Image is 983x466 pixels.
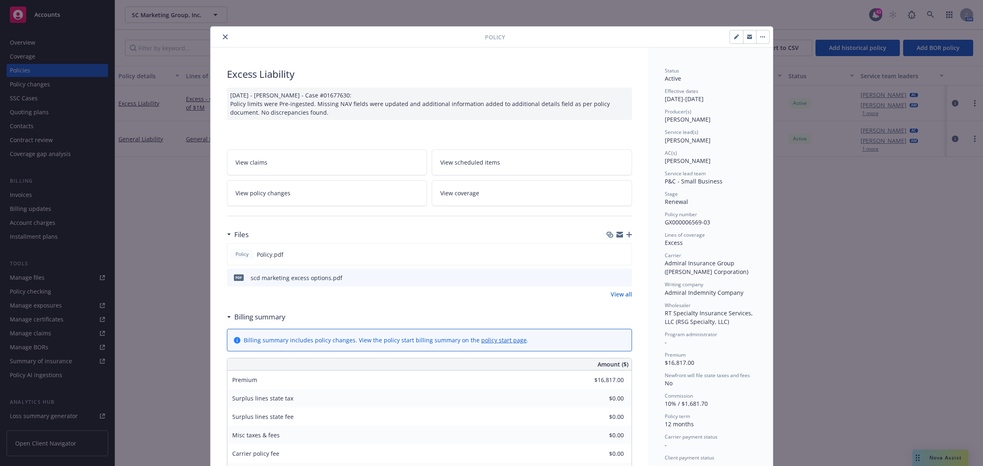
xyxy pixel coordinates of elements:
[621,274,629,282] button: preview file
[665,420,694,428] span: 12 months
[665,454,714,461] span: Client payment status
[665,115,711,123] span: [PERSON_NAME]
[665,218,710,226] span: GX000006569-03
[665,177,723,185] span: P&C - Small Business
[665,351,686,358] span: Premium
[440,189,479,197] span: View coverage
[575,411,629,423] input: 0.00
[608,274,615,282] button: download file
[665,67,679,74] span: Status
[665,157,711,165] span: [PERSON_NAME]
[665,198,688,206] span: Renewal
[665,231,705,238] span: Lines of coverage
[608,250,614,259] button: download file
[665,379,673,387] span: No
[665,392,693,399] span: Commission
[598,360,628,369] span: Amount ($)
[257,250,283,259] span: Policy.pdf
[440,158,500,167] span: View scheduled items
[575,392,629,405] input: 0.00
[665,259,748,276] span: Admiral Insurance Group ([PERSON_NAME] Corporation)
[432,180,632,206] a: View coverage
[432,149,632,175] a: View scheduled items
[665,359,694,366] span: $16,817.00
[665,338,667,346] span: -
[611,290,632,299] a: View all
[251,274,342,282] div: scd marketing excess options.pdf
[665,211,697,218] span: Policy number
[232,394,293,402] span: Surplus lines state tax
[575,429,629,441] input: 0.00
[665,88,698,95] span: Effective dates
[227,180,427,206] a: View policy changes
[665,170,706,177] span: Service lead team
[234,251,250,258] span: Policy
[232,413,294,421] span: Surplus lines state fee
[665,309,754,326] span: RT Specialty Insurance Services, LLC (RSG Specialty, LLC)
[665,413,690,420] span: Policy term
[665,129,698,136] span: Service lead(s)
[227,88,632,120] div: [DATE] - [PERSON_NAME] - Case #01677630: Policy limits were Pre-ingested. Missing NAV fields were...
[665,88,757,103] div: [DATE] - [DATE]
[665,372,750,379] span: Newfront will file state taxes and fees
[665,433,718,440] span: Carrier payment status
[244,336,528,344] div: Billing summary includes policy changes. View the policy start billing summary on the .
[485,33,505,41] span: Policy
[665,75,681,82] span: Active
[227,67,632,81] div: Excess Liability
[575,374,629,386] input: 0.00
[665,252,681,259] span: Carrier
[227,312,285,322] div: Billing summary
[665,190,678,197] span: Stage
[665,281,703,288] span: Writing company
[665,289,743,296] span: Admiral Indemnity Company
[665,136,711,144] span: [PERSON_NAME]
[232,450,279,457] span: Carrier policy fee
[232,376,257,384] span: Premium
[621,250,628,259] button: preview file
[234,229,249,240] h3: Files
[227,149,427,175] a: View claims
[232,431,280,439] span: Misc taxes & fees
[234,274,244,281] span: pdf
[481,336,527,344] a: policy start page
[227,229,249,240] div: Files
[665,441,667,449] span: -
[575,448,629,460] input: 0.00
[665,149,677,156] span: AC(s)
[234,312,285,322] h3: Billing summary
[665,108,691,115] span: Producer(s)
[665,331,717,338] span: Program administrator
[665,238,757,247] div: Excess
[236,158,267,167] span: View claims
[236,189,290,197] span: View policy changes
[665,400,708,407] span: 10% / $1,681.70
[220,32,230,42] button: close
[665,302,691,309] span: Wholesaler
